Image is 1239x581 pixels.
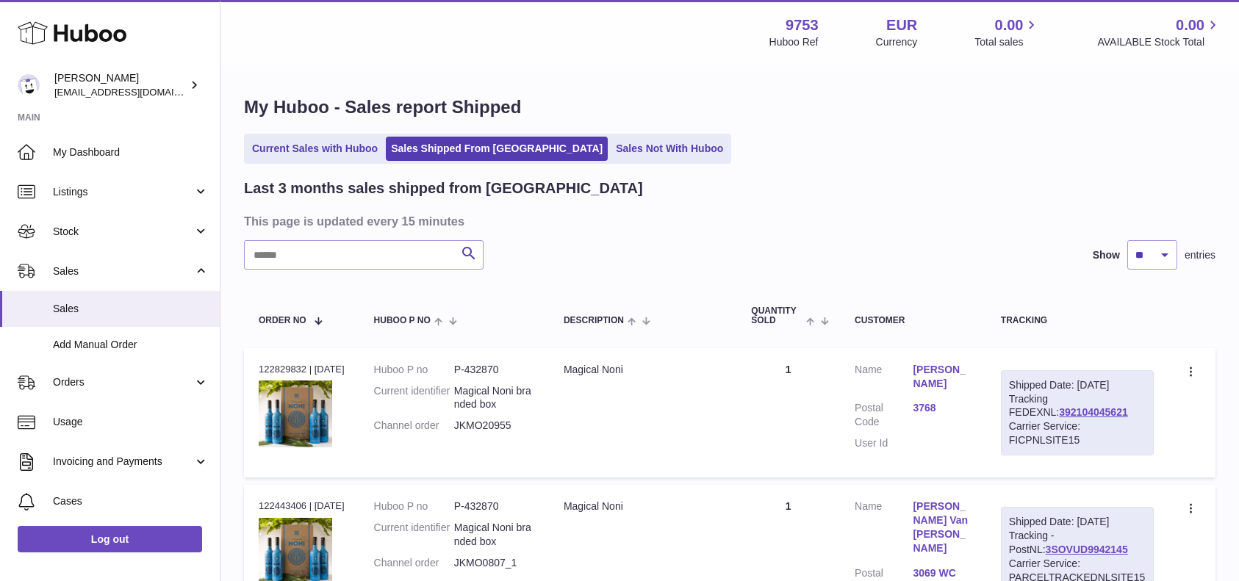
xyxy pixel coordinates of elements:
span: Orders [53,375,193,389]
a: Sales Shipped From [GEOGRAPHIC_DATA] [386,137,608,161]
dt: Channel order [374,556,454,570]
div: 122443406 | [DATE] [259,499,345,513]
span: Sales [53,264,193,278]
dd: Magical Noni branded box [454,384,534,412]
span: Stock [53,225,193,239]
div: Tracking FEDEXNL: [1001,370,1154,455]
span: 0.00 [995,15,1024,35]
a: Log out [18,526,202,552]
dt: User Id [855,436,913,450]
img: 1651244466.jpg [259,380,332,447]
h2: Last 3 months sales shipped from [GEOGRAPHIC_DATA] [244,178,643,198]
a: 3069 WC [913,566,971,580]
a: 0.00 Total sales [974,15,1040,49]
dd: JKMO20955 [454,419,534,433]
span: Cases [53,494,209,508]
a: [PERSON_NAME] Van [PERSON_NAME] [913,499,971,555]
div: 122829832 | [DATE] [259,363,345,376]
dt: Channel order [374,419,454,433]
dt: Name [855,363,913,394]
a: Sales Not With Huboo [611,137,728,161]
span: AVAILABLE Stock Total [1097,35,1221,49]
span: Quantity Sold [751,306,802,325]
a: 0.00 AVAILABLE Stock Total [1097,15,1221,49]
strong: 9753 [786,15,819,35]
span: Listings [53,185,193,199]
dt: Name [855,499,913,559]
span: Huboo P no [374,316,431,325]
div: Currency [876,35,918,49]
td: 1 [736,348,840,477]
div: Carrier Service: FICPNLSITE15 [1009,419,1146,447]
div: Magical Noni [564,363,722,377]
h1: My Huboo - Sales report Shipped [244,95,1215,119]
div: Magical Noni [564,499,722,513]
dt: Huboo P no [374,499,454,513]
span: My Dashboard [53,145,209,159]
a: 3768 [913,401,971,415]
div: Shipped Date: [DATE] [1009,515,1146,529]
div: Tracking [1001,316,1154,325]
span: Usage [53,415,209,429]
dt: Current identifier [374,521,454,549]
div: Customer [855,316,972,325]
strong: EUR [886,15,917,35]
span: Total sales [974,35,1040,49]
h3: This page is updated every 15 minutes [244,213,1212,229]
span: Description [564,316,624,325]
span: [EMAIL_ADDRESS][DOMAIN_NAME] [54,86,216,98]
a: 392104045621 [1059,406,1127,418]
a: Current Sales with Huboo [247,137,383,161]
dd: P-432870 [454,363,534,377]
div: Shipped Date: [DATE] [1009,378,1146,392]
span: Add Manual Order [53,338,209,352]
dd: JKMO0807_1 [454,556,534,570]
span: entries [1185,248,1215,262]
span: Order No [259,316,306,325]
div: Huboo Ref [769,35,819,49]
span: Invoicing and Payments [53,455,193,469]
a: [PERSON_NAME] [913,363,971,391]
dt: Current identifier [374,384,454,412]
img: info@welovenoni.com [18,74,40,96]
dt: Postal Code [855,401,913,429]
span: 0.00 [1176,15,1204,35]
div: [PERSON_NAME] [54,71,187,99]
a: 3SOVUD9942145 [1046,544,1128,555]
dt: Huboo P no [374,363,454,377]
span: Sales [53,302,209,316]
dd: Magical Noni branded box [454,521,534,549]
label: Show [1093,248,1120,262]
dd: P-432870 [454,499,534,513]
